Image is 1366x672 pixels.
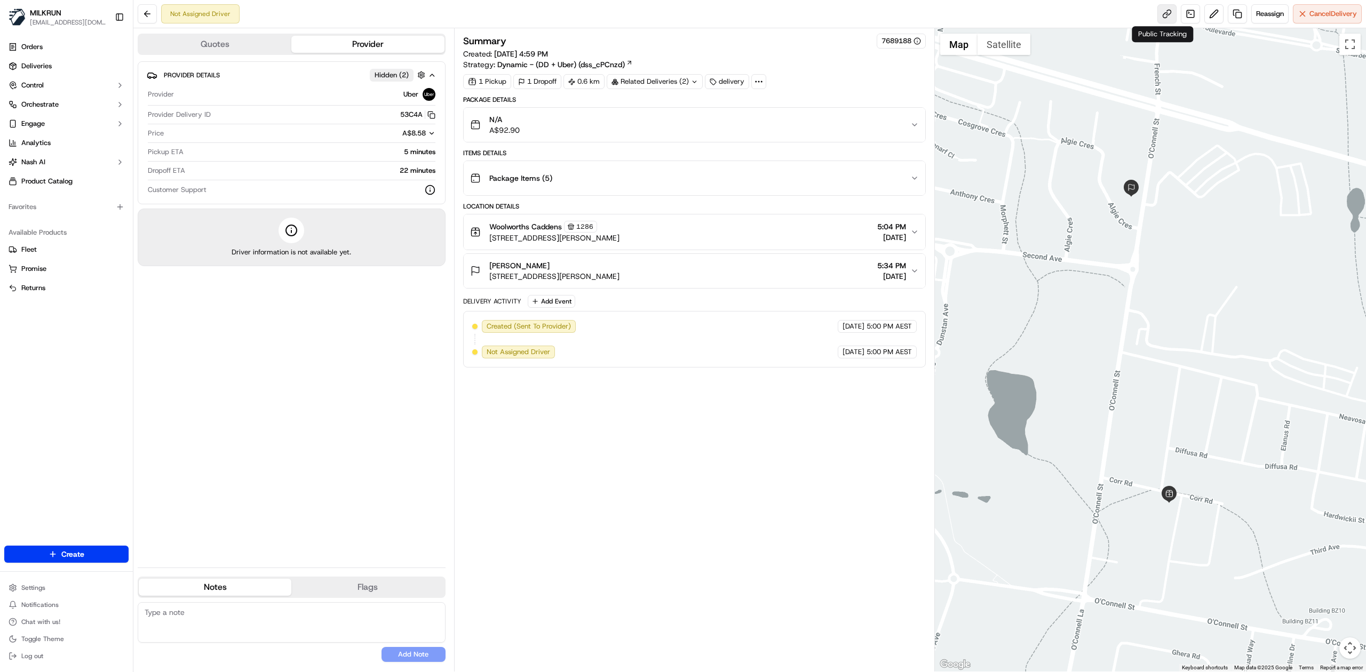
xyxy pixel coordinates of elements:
div: 5 minutes [188,147,435,157]
span: N/A [489,114,520,125]
button: Notifications [4,597,129,612]
span: 1286 [576,222,593,231]
button: Log out [4,649,129,663]
span: Cancel Delivery [1309,9,1357,19]
span: Provider [148,90,174,99]
button: 7689188 [881,36,921,46]
button: Keyboard shortcuts [1182,664,1228,671]
span: [DATE] [843,322,864,331]
div: Package Details [463,95,926,104]
span: Dynamic - (DD + Uber) (dss_cPCnzd) [497,59,625,70]
div: Delivery Activity [463,297,521,306]
button: Chat with us! [4,614,129,629]
span: Not Assigned Driver [487,347,550,357]
button: Reassign [1251,4,1289,23]
span: 5:34 PM [877,260,906,271]
div: 1 Pickup [463,74,511,89]
button: Woolworths Caddens1286[STREET_ADDRESS][PERSON_NAME]5:04 PM[DATE] [464,214,925,250]
h3: Summary [463,36,506,46]
button: Show satellite imagery [978,34,1030,55]
div: Strategy: [463,59,633,70]
span: Uber [403,90,418,99]
span: 5:04 PM [877,221,906,232]
span: Toggle Theme [21,635,64,643]
a: Product Catalog [4,173,129,190]
button: Hidden (2) [370,68,428,82]
button: Notes [139,579,291,596]
button: Flags [291,579,444,596]
div: delivery [705,74,749,89]
a: Promise [9,264,124,274]
div: Favorites [4,198,129,215]
span: Customer Support [148,185,207,195]
span: Create [61,549,84,559]
img: Google [938,658,973,671]
span: Provider Details [164,71,220,79]
a: Orders [4,38,129,55]
span: Engage [21,119,45,129]
span: Pickup ETA [148,147,184,157]
button: Nash AI [4,154,129,171]
div: Location Details [463,202,926,211]
button: Provider DetailsHidden (2) [147,66,436,84]
button: Show street map [940,34,978,55]
span: [STREET_ADDRESS][PERSON_NAME] [489,233,620,243]
button: Control [4,77,129,94]
button: Provider [291,36,444,53]
span: Nash AI [21,157,45,167]
span: Dropoff ETA [148,166,185,175]
a: Open this area in Google Maps (opens a new window) [938,658,973,671]
span: Hidden ( 2 ) [375,70,409,80]
span: Orders [21,42,43,52]
img: MILKRUN [9,9,26,26]
button: 53C4A [400,110,435,119]
span: 5:00 PM AEST [867,347,912,357]
span: Promise [21,264,46,274]
span: [DATE] [877,271,906,282]
button: MILKRUNMILKRUN[EMAIL_ADDRESS][DOMAIN_NAME] [4,4,110,30]
button: Engage [4,115,129,132]
button: Settings [4,580,129,595]
button: MILKRUN [30,7,61,18]
span: Created: [463,49,548,59]
span: [STREET_ADDRESS][PERSON_NAME] [489,271,620,282]
span: Product Catalog [21,177,73,186]
span: A$92.90 [489,125,520,135]
span: Map data ©2025 Google [1234,665,1292,670]
div: Items Details [463,149,926,157]
button: Quotes [139,36,291,53]
span: Provider Delivery ID [148,110,211,119]
span: Package Items ( 5 ) [489,173,552,183]
span: Reassign [1256,9,1284,19]
button: [EMAIL_ADDRESS][DOMAIN_NAME] [30,18,106,27]
span: A$8.58 [402,129,426,138]
span: 5:00 PM AEST [867,322,912,331]
span: Woolworths Caddens [489,221,562,232]
button: Promise [4,260,129,277]
button: Toggle Theme [4,631,129,646]
div: Related Deliveries (2) [607,74,703,89]
button: Toggle fullscreen view [1339,34,1361,55]
a: Dynamic - (DD + Uber) (dss_cPCnzd) [497,59,633,70]
div: Public Tracking [1132,26,1193,42]
span: [PERSON_NAME] [489,260,550,271]
span: Chat with us! [21,618,60,626]
div: 0.6 km [563,74,605,89]
span: Returns [21,283,45,293]
button: CancelDelivery [1293,4,1362,23]
button: N/AA$92.90 [464,108,925,142]
div: 22 minutes [189,166,435,175]
button: Map camera controls [1339,637,1361,659]
a: Deliveries [4,58,129,75]
span: Settings [21,583,45,592]
button: [PERSON_NAME][STREET_ADDRESS][PERSON_NAME]5:34 PM[DATE] [464,254,925,288]
span: Fleet [21,245,37,254]
span: Control [21,81,44,90]
a: Returns [9,283,124,293]
a: Report a map error [1320,665,1363,670]
span: Notifications [21,601,59,609]
span: [DATE] [843,347,864,357]
span: Orchestrate [21,100,59,109]
span: Analytics [21,138,51,148]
